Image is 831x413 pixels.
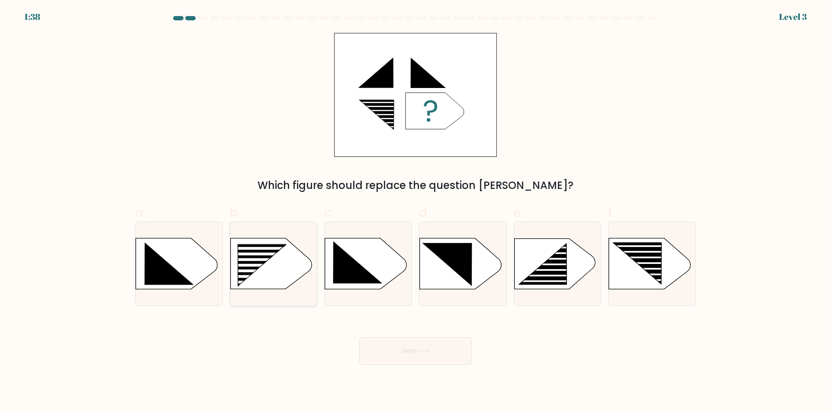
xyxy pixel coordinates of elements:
[419,204,429,221] span: d.
[779,10,807,23] div: Level 3
[324,204,334,221] span: c.
[24,10,40,23] div: 1:38
[230,204,240,221] span: b.
[135,204,145,221] span: a.
[140,178,691,193] div: Which figure should replace the question [PERSON_NAME]?
[359,337,472,365] button: Next
[608,204,614,221] span: f.
[514,204,523,221] span: e.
